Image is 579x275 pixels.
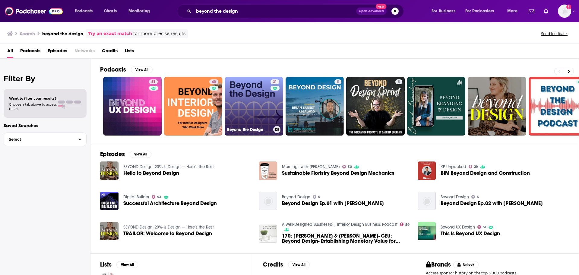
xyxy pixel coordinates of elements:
a: Hello to Beyond Design [123,171,179,176]
button: View All [116,261,138,268]
a: CreditsView All [263,261,310,268]
a: Lists [125,46,134,58]
span: Beyond Design Ep.01 with [PERSON_NAME] [282,201,384,206]
h3: beyond the design [42,31,83,37]
span: Open Advanced [359,10,384,13]
a: Beyond UX Design [441,225,475,230]
h2: Filter By [4,74,87,83]
a: Try an exact match [88,30,132,37]
button: Open AdvancedNew [356,8,387,15]
input: Search podcasts, credits, & more... [194,6,356,16]
h2: Episodes [100,150,125,158]
a: 51 [477,225,486,229]
span: 40 [212,79,216,85]
img: 170: Corey Klassen & Judith Neary- CEU: Beyond Design- Establishing Monetary Value for Creative S... [259,225,277,243]
a: 31Beyond the Design [225,77,283,136]
img: Hello to Beyond Design [100,161,119,180]
a: Mornings with Mayesh [282,164,340,169]
span: 5 [398,79,400,85]
a: ListsView All [100,261,138,268]
a: 51 [103,77,162,136]
img: Beyond Design Ep.02 with Carlo Marudo [418,192,436,210]
span: Logged in as SimonElement [558,5,571,18]
span: Networks [74,46,95,58]
h3: Search [20,31,35,37]
h2: Podcasts [100,66,126,73]
button: Send feedback [539,31,569,36]
span: Successful Architecture Beyond Design [123,201,217,206]
span: for more precise results [133,30,185,37]
a: BIM Beyond Design and Construction [441,171,530,176]
span: 30 [348,165,352,168]
a: BEYOND Design: 20% Is Design — Here’s the Rest [123,225,214,230]
img: Successful Architecture Beyond Design [100,192,119,210]
span: 51 [483,226,486,229]
button: open menu [503,6,525,16]
a: 5 [313,195,320,199]
a: Beyond Design [282,194,310,200]
span: Want to filter your results? [9,96,57,101]
h2: Brands [426,261,451,268]
img: User Profile [558,5,571,18]
button: View All [131,66,153,73]
img: Podchaser - Follow, Share and Rate Podcasts [5,5,63,17]
a: Credits [102,46,118,58]
button: open menu [461,6,503,16]
a: EpisodesView All [100,150,151,158]
a: 5 [286,77,344,136]
a: 31 [271,79,279,84]
span: 51 [151,79,155,85]
p: Saved Searches [4,123,87,128]
span: 5 [477,196,479,198]
button: View All [130,151,151,158]
span: 29 [474,165,478,168]
a: PodcastsView All [100,66,153,73]
a: Beyond Design [441,194,469,200]
a: Episodes [48,46,67,58]
span: 43 [157,196,161,198]
span: Monitoring [128,7,150,15]
span: All [7,46,13,58]
a: Charts [100,6,120,16]
a: Beyond Design Ep.01 with Nick Smith [282,201,384,206]
button: Unlock [453,261,479,268]
a: 30 [342,165,352,168]
a: 170: Corey Klassen & Judith Neary- CEU: Beyond Design- Establishing Monetary Value for Creative S... [282,233,410,244]
h3: Beyond the Design [227,127,271,132]
button: Show profile menu [558,5,571,18]
span: Beyond Design Ep.02 with [PERSON_NAME] [441,201,543,206]
a: Beyond Design Ep.01 with Nick Smith [259,192,277,210]
a: BEYOND Design: 20% Is Design — Here’s the Rest [123,164,214,169]
a: Digital Builder [123,194,149,200]
img: This Is Beyond UX Design [418,222,436,240]
span: Select [4,137,74,141]
img: BIM Beyond Design and Construction [418,161,436,180]
a: 5 [346,77,405,136]
a: 5 [395,79,402,84]
svg: Add a profile image [566,5,571,9]
h2: Lists [100,261,112,268]
span: 5 [337,79,339,85]
span: 59 [405,223,410,226]
span: This Is Beyond UX Design [441,231,500,236]
button: open menu [427,6,463,16]
a: 43 [152,195,162,199]
span: 170: [PERSON_NAME] & [PERSON_NAME]- CEU: Beyond Design- Establishing Monetary Value for Creative ... [282,233,410,244]
a: KP Unpacked [441,164,466,169]
button: open menu [124,6,158,16]
img: Sustainable Floristry Beyond Design Mechanics [259,161,277,180]
a: Show notifications dropdown [526,6,536,16]
a: 40 [209,79,218,84]
span: 31 [273,79,277,85]
a: Podcasts [20,46,40,58]
a: 29 [469,165,478,168]
a: Show notifications dropdown [541,6,551,16]
a: TRAILOR: Welcome to Beyond Design [123,231,212,236]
